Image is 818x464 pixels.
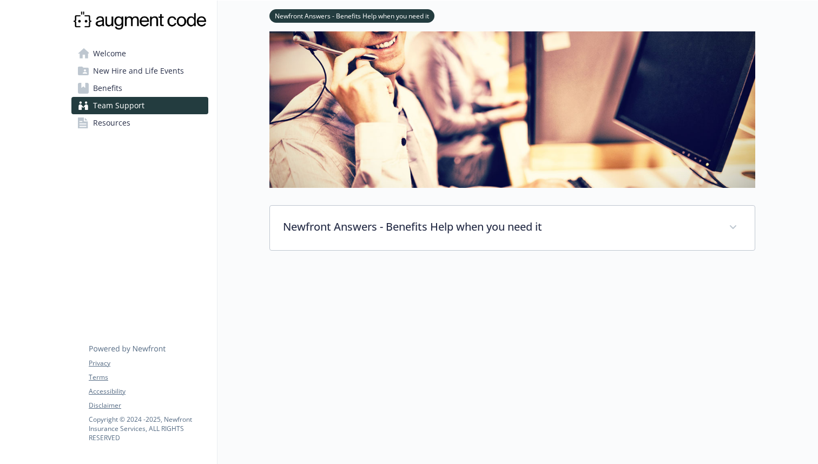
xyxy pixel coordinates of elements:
[283,219,716,235] p: Newfront Answers - Benefits Help when you need it
[89,415,208,442] p: Copyright © 2024 - 2025 , Newfront Insurance Services, ALL RIGHTS RESERVED
[89,358,208,368] a: Privacy
[89,372,208,382] a: Terms
[89,387,208,396] a: Accessibility
[270,206,755,250] div: Newfront Answers - Benefits Help when you need it
[93,97,144,114] span: Team Support
[71,45,208,62] a: Welcome
[71,114,208,132] a: Resources
[89,401,208,410] a: Disclaimer
[269,26,755,188] img: team support page banner
[71,80,208,97] a: Benefits
[71,62,208,80] a: New Hire and Life Events
[269,10,434,21] a: Newfront Answers - Benefits Help when you need it
[71,97,208,114] a: Team Support
[93,45,126,62] span: Welcome
[93,114,130,132] span: Resources
[93,62,184,80] span: New Hire and Life Events
[93,80,122,97] span: Benefits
